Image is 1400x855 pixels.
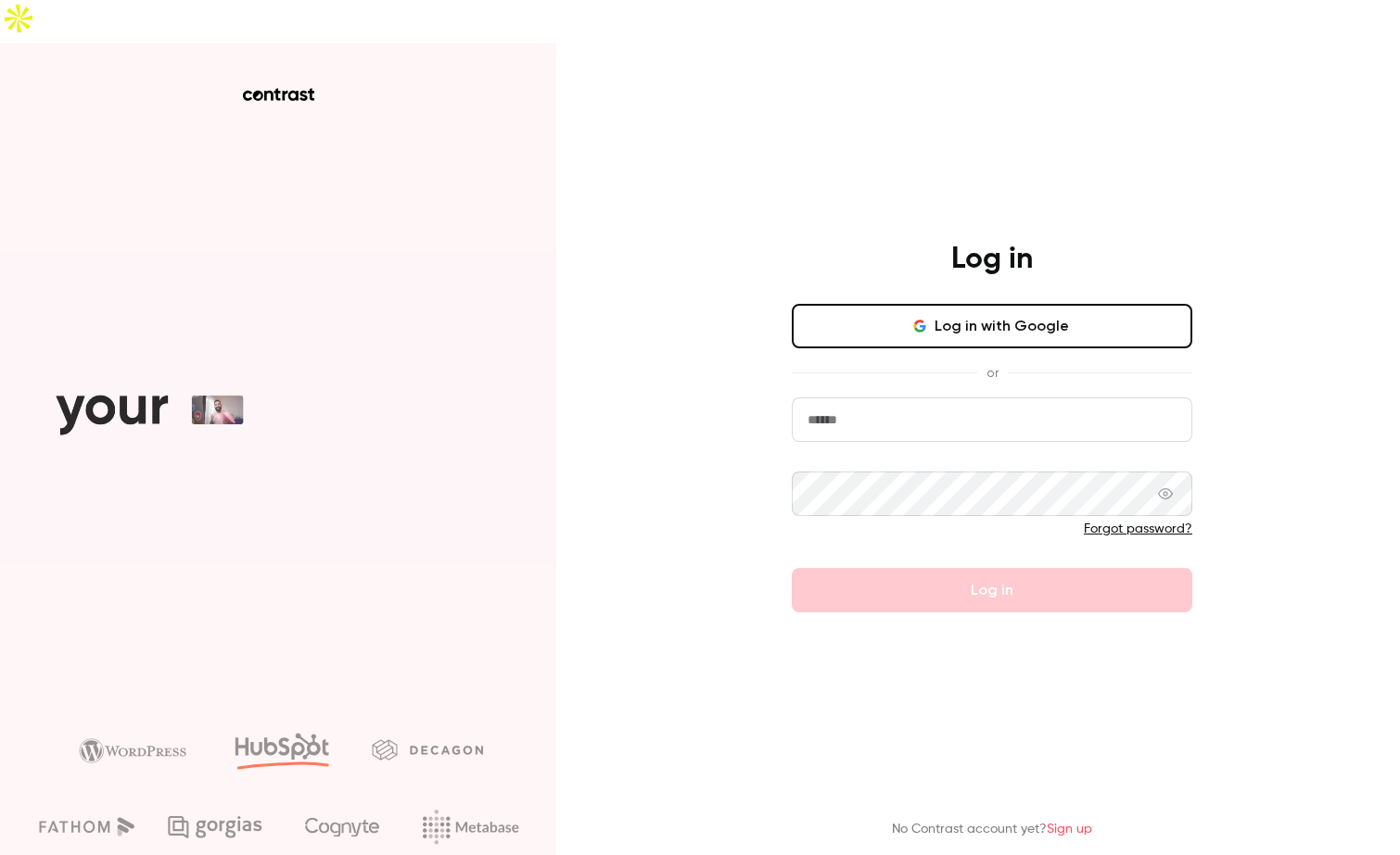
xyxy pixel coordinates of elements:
[951,241,1033,278] h4: Log in
[792,304,1192,348] button: Log in with Google
[372,739,483,760] img: decagon
[977,363,1008,383] span: or
[892,820,1092,839] p: No Contrast account yet?
[1084,522,1192,535] a: Forgot password?
[1047,823,1092,836] a: Sign up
